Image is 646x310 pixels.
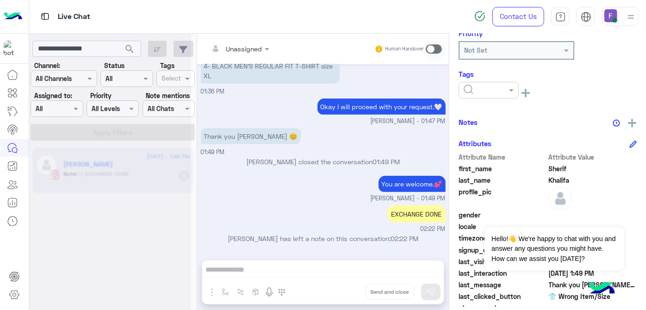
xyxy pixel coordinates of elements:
[4,40,20,57] img: 317874714732967
[551,7,570,26] a: tab
[459,257,547,267] span: last_visited_flow
[459,280,547,290] span: last_message
[459,268,547,278] span: last_interaction
[385,45,424,53] small: Human Handover
[459,139,491,148] h6: Attributes
[549,175,637,185] span: Khalifa
[549,152,637,162] span: Attribute Value
[201,88,225,95] span: 01:36 PM
[549,187,572,210] img: defaultAdmin.png
[201,234,446,243] p: [PERSON_NAME] has left a note on this conversation:
[549,268,637,278] span: 2025-08-18T10:49:45.893Z
[459,175,547,185] span: last_name
[160,73,181,85] div: Select
[549,164,637,174] span: Sherif
[459,187,547,208] span: profile_pic
[459,164,547,174] span: first_name
[484,227,624,271] span: Hello!👋 We're happy to chat with you and answer any questions you might have. How can we assist y...
[555,12,566,22] img: tab
[58,11,90,23] p: Live Chat
[581,12,591,22] img: tab
[379,176,446,192] p: 18/8/2025, 1:49 PM
[492,7,544,26] a: Contact Us
[474,11,485,22] img: spinner
[388,205,446,223] div: EXCHANGE DONE
[549,280,637,290] span: Thank you Mariam 😊
[317,99,446,115] p: 18/8/2025, 1:47 PM
[373,158,400,166] span: 01:49 PM
[201,149,225,155] span: 01:49 PM
[102,99,118,115] div: loading...
[39,11,51,22] img: tab
[201,128,301,144] p: 18/8/2025, 1:49 PM
[604,9,617,22] img: userImage
[366,284,414,300] button: Send and close
[201,157,446,167] p: [PERSON_NAME] closed the conversation
[586,273,618,305] img: hulul-logo.png
[459,245,547,255] span: signup_date
[459,29,483,37] h6: Priority
[549,291,637,301] span: 👕 Wrong Item/Size
[4,7,22,26] img: Logo
[628,119,636,127] img: add
[459,152,547,162] span: Attribute Name
[459,222,547,231] span: locale
[613,119,620,127] img: notes
[371,194,446,203] span: [PERSON_NAME] - 01:49 PM
[421,225,446,234] span: 02:22 PM
[371,117,446,126] span: [PERSON_NAME] - 01:47 PM
[391,235,418,242] span: 02:22 PM
[459,70,637,78] h6: Tags
[459,291,547,301] span: last_clicked_button
[459,118,478,126] h6: Notes
[459,210,547,220] span: gender
[625,11,637,23] img: profile
[459,233,547,243] span: timezone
